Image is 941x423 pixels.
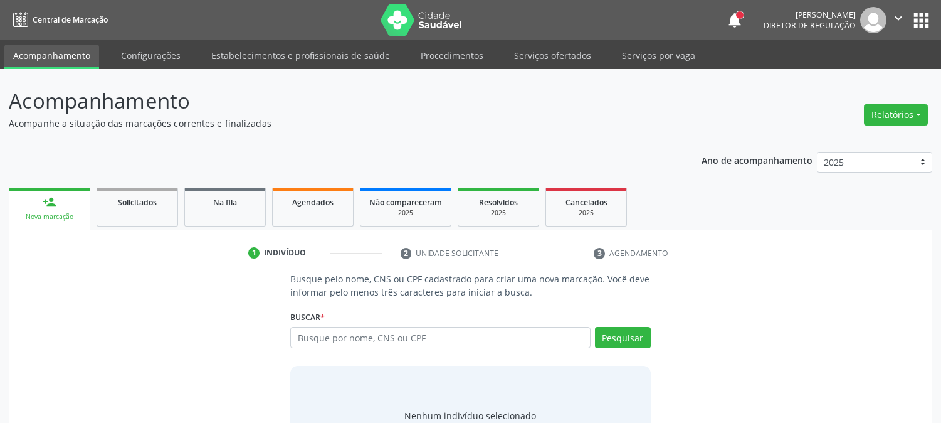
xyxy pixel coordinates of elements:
button: apps [910,9,932,31]
div: Nova marcação [18,212,81,222]
img: img [860,7,886,33]
div: 1 [248,247,260,259]
div: 2025 [369,208,442,218]
button: notifications [726,11,744,29]
button: Relatórios [864,104,928,126]
span: Solicitados [118,197,157,208]
i:  [891,11,905,25]
a: Procedimentos [412,45,492,67]
a: Estabelecimentos e profissionais de saúde [202,45,399,67]
div: person_add [43,195,56,209]
a: Configurações [112,45,189,67]
label: Buscar [290,308,325,327]
div: 2025 [467,208,530,218]
a: Acompanhamento [4,45,99,69]
span: Agendados [292,197,334,208]
p: Acompanhe a situação das marcações correntes e finalizadas [9,117,655,130]
span: Diretor de regulação [764,20,856,31]
div: Nenhum indivíduo selecionado [404,409,536,422]
button: Pesquisar [595,327,651,348]
span: Na fila [213,197,237,208]
a: Serviços por vaga [613,45,704,67]
a: Central de Marcação [9,9,108,30]
p: Acompanhamento [9,85,655,117]
span: Resolvidos [479,197,518,208]
span: Central de Marcação [33,14,108,25]
span: Cancelados [565,197,607,208]
button:  [886,7,910,33]
input: Busque por nome, CNS ou CPF [290,327,590,348]
div: Indivíduo [264,247,306,259]
span: Não compareceram [369,197,442,208]
p: Busque pelo nome, CNS ou CPF cadastrado para criar uma nova marcação. Você deve informar pelo men... [290,272,650,299]
div: [PERSON_NAME] [764,9,856,20]
div: 2025 [555,208,618,218]
a: Serviços ofertados [505,45,600,67]
p: Ano de acompanhamento [702,152,812,168]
